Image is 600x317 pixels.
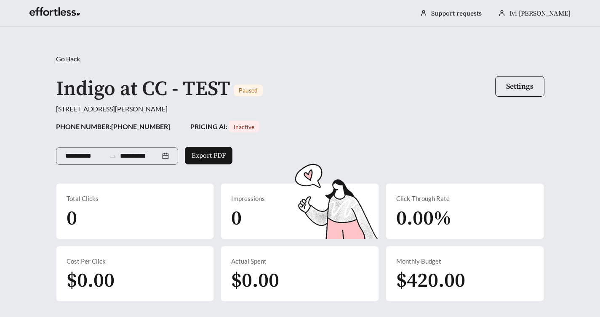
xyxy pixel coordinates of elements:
[56,55,80,63] span: Go Back
[231,256,368,266] div: Actual Spent
[67,206,77,231] span: 0
[231,194,368,203] div: Impressions
[239,87,258,94] span: Paused
[396,194,533,203] div: Click-Through Rate
[231,268,279,293] span: $0.00
[396,268,465,293] span: $420.00
[109,152,117,160] span: to
[190,122,259,130] strong: PRICING AI:
[231,206,242,231] span: 0
[56,77,230,102] h1: Indigo at CC - TEST
[56,104,544,114] div: [STREET_ADDRESS][PERSON_NAME]
[185,147,232,164] button: Export PDF
[192,151,226,161] span: Export PDF
[67,194,204,203] div: Total Clicks
[109,153,117,160] span: swap-right
[67,268,115,293] span: $0.00
[396,256,533,266] div: Monthly Budget
[67,256,204,266] div: Cost Per Click
[509,9,571,18] span: Ivi [PERSON_NAME]
[56,122,170,130] strong: PHONE NUMBER: [PHONE_NUMBER]
[495,76,544,97] button: Settings
[431,9,482,18] a: Support requests
[506,82,533,91] span: Settings
[234,123,254,130] span: Inactive
[396,206,451,231] span: 0.00%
